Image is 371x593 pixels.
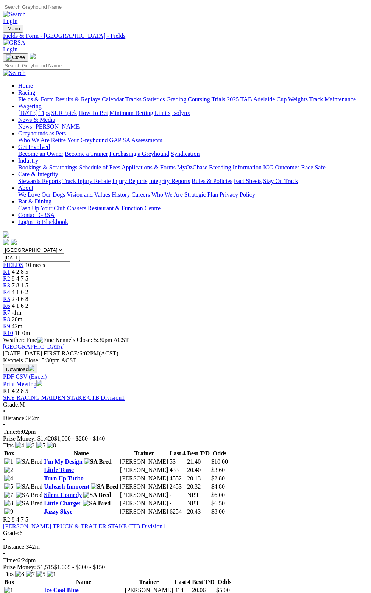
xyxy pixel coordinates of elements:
[234,178,262,184] a: Fact Sheets
[3,33,368,39] a: Fields & Form - [GEOGRAPHIC_DATA] - Fields
[3,523,165,529] a: [PERSON_NAME] TRUCK & TRAILER STAKE CTB Division1
[55,96,100,102] a: Results & Replays
[44,458,82,465] a: I'm My Design
[3,428,368,435] div: 6:02pm
[120,466,168,474] td: [PERSON_NAME]
[3,316,10,323] a: R8
[3,364,37,373] button: Download
[18,151,63,157] a: Become an Owner
[47,442,56,449] img: 8
[18,198,51,205] a: Bar & Dining
[16,483,43,490] img: SA Bred
[3,262,23,268] a: FIELDS
[25,262,45,268] span: 10 races
[18,144,50,150] a: Get Involved
[211,500,225,506] span: $6.50
[16,500,43,507] img: SA Bred
[44,483,89,490] a: Unleash Innocent
[4,458,13,465] img: 1
[12,282,28,289] span: 7 8 1 5
[169,458,186,466] td: 53
[51,137,108,143] a: Retire Your Greyhound
[131,191,150,198] a: Careers
[18,219,68,225] a: Login To Blackbook
[12,275,28,282] span: 8 4 7 5
[18,205,368,212] div: Bar & Dining
[54,564,105,570] span: $1,065 - $300 - $150
[15,330,30,336] span: 1h 0m
[79,164,120,171] a: Schedule of Fees
[211,508,225,515] span: $8.00
[44,475,83,481] a: Turn Up Turbo
[3,323,10,329] a: R9
[36,571,45,577] img: 5
[3,25,23,33] button: Toggle navigation
[109,110,170,116] a: Minimum Betting Limits
[3,39,25,46] img: GRSA
[51,110,77,116] a: SUREpick
[12,516,28,523] span: 8 4 7 5
[44,578,124,586] th: Name
[4,492,13,498] img: 7
[211,492,225,498] span: $6.00
[3,289,10,295] a: R4
[12,388,28,394] span: 4 2 8 5
[44,492,82,498] a: Silent Comedy
[211,450,228,457] th: Odds
[3,303,10,309] span: R6
[83,492,111,498] img: SA Bred
[12,323,22,329] span: 42m
[3,401,368,408] div: M
[227,96,287,102] a: 2025 TAB Adelaide Cup
[16,458,43,465] img: SA Bred
[18,185,33,191] a: About
[3,337,55,343] span: Weather: Fine
[3,275,10,282] a: R2
[125,96,142,102] a: Tracks
[3,11,26,18] img: Search
[4,508,13,515] img: 9
[184,191,218,198] a: Strategic Plan
[83,500,111,507] img: SA Bred
[44,500,81,506] a: Little Charger
[125,578,173,586] th: Trainer
[12,316,22,323] span: 20m
[3,296,10,302] a: R5
[18,191,368,198] div: About
[65,151,108,157] a: Become a Trainer
[3,70,26,76] img: Search
[12,289,28,295] span: 4 1 6 2
[3,530,368,537] div: 6
[3,415,368,422] div: 342m
[3,571,14,577] span: Tips
[4,579,14,585] span: Box
[18,96,368,103] div: Racing
[149,178,190,184] a: Integrity Reports
[18,130,66,137] a: Greyhounds as Pets
[18,96,54,102] a: Fields & Form
[11,239,17,245] img: twitter.svg
[4,467,13,473] img: 2
[3,381,42,387] a: Print Meeting
[187,500,210,507] td: NBT
[3,239,9,245] img: facebook.svg
[3,282,10,289] a: R3
[187,466,210,474] td: 20.40
[112,178,147,184] a: Injury Reports
[3,537,5,543] span: •
[36,380,42,386] img: printer.svg
[67,191,110,198] a: Vision and Values
[18,123,32,130] a: News
[3,557,368,564] div: 6:24pm
[18,151,368,157] div: Get Involved
[18,178,368,185] div: Care & Integrity
[28,365,34,371] img: download.svg
[211,458,228,465] span: $10.00
[18,178,61,184] a: Stewards Reports
[16,492,43,498] img: SA Bred
[67,205,161,211] a: Chasers Restaurant & Function Centre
